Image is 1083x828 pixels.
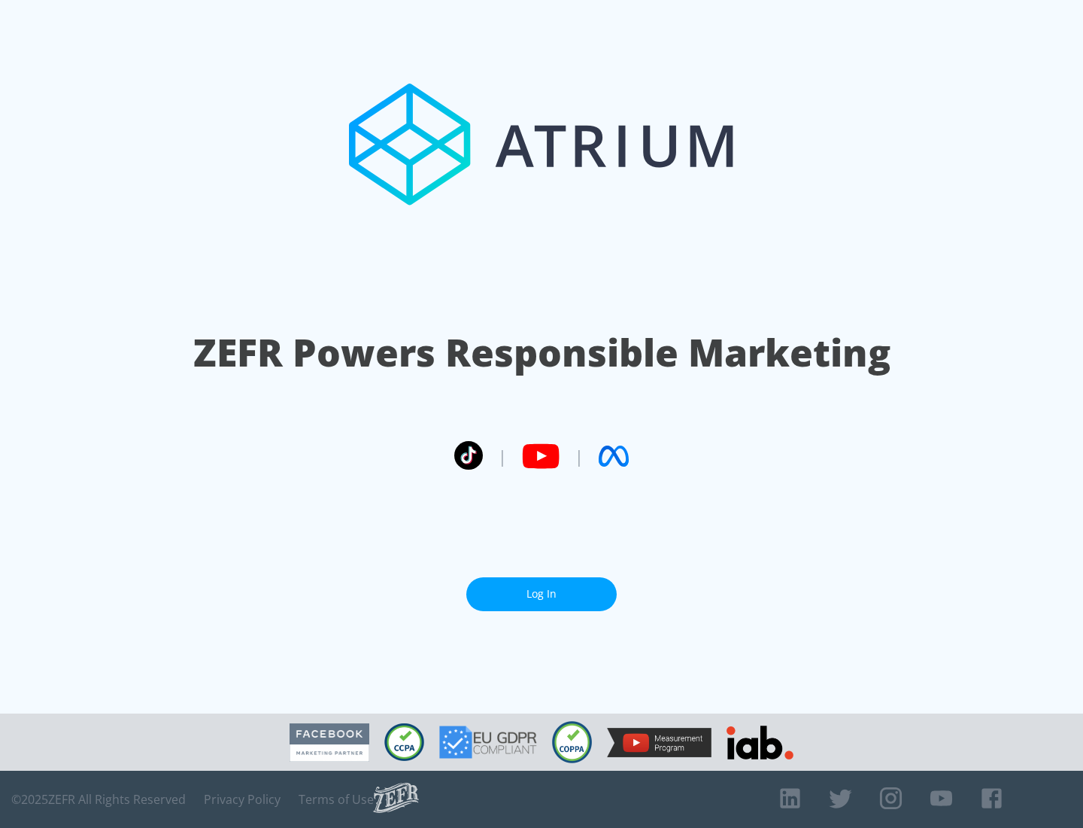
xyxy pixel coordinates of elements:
span: | [575,445,584,467]
img: Facebook Marketing Partner [290,723,369,762]
img: COPPA Compliant [552,721,592,763]
img: IAB [727,726,793,760]
h1: ZEFR Powers Responsible Marketing [193,327,890,379]
img: CCPA Compliant [384,723,424,761]
a: Log In [466,577,617,611]
a: Privacy Policy [204,792,281,807]
a: Terms of Use [299,792,374,807]
img: GDPR Compliant [439,726,537,759]
span: | [498,445,507,467]
img: YouTube Measurement Program [607,728,711,757]
span: © 2025 ZEFR All Rights Reserved [11,792,186,807]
